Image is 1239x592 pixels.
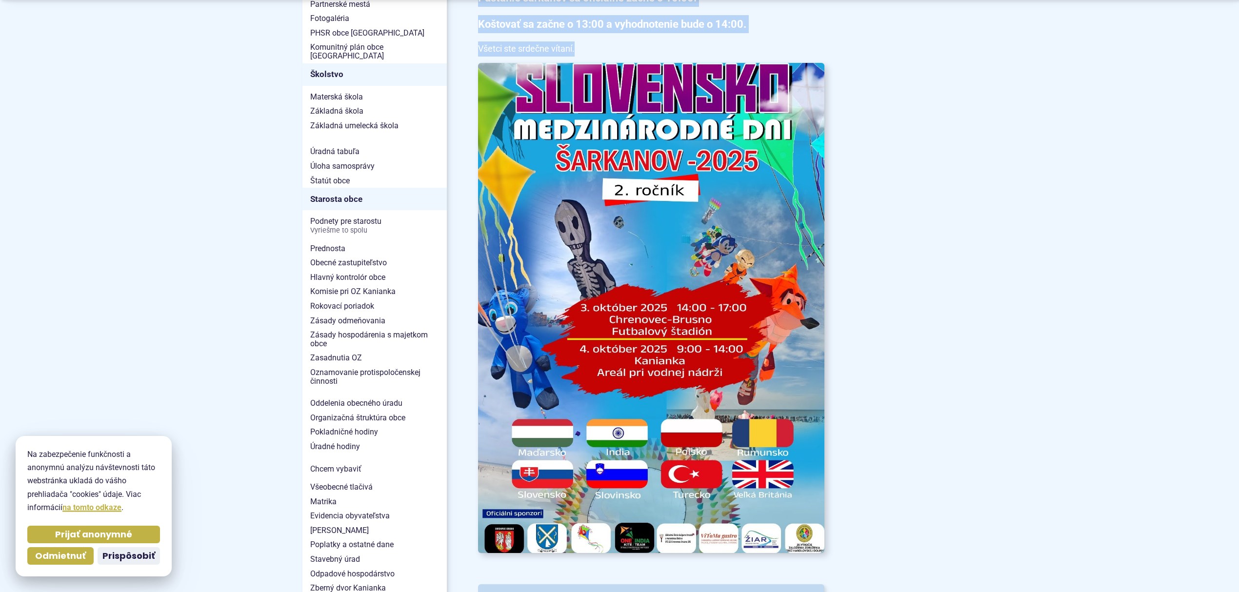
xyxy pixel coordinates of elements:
[302,439,447,454] a: Úradné hodiny
[478,41,824,57] p: Všetci ste srdečne vítaní.
[302,63,447,86] a: Školstvo
[302,90,447,104] a: Materská škola
[310,174,439,188] span: Štatút obce
[310,192,439,207] span: Starosta obce
[302,509,447,523] a: Evidencia obyvateľstva
[310,104,439,118] span: Základná škola
[302,523,447,538] a: [PERSON_NAME]
[302,284,447,299] a: Komisie pri OZ Kanianka
[302,241,447,256] a: Prednosta
[310,480,439,494] span: Všeobecné tlačivá
[302,552,447,567] a: Stavebný úrad
[310,411,439,425] span: Organizačná štruktúra obce
[310,227,439,235] span: Vyriešme to spolu
[310,26,439,40] span: PHSR obce [GEOGRAPHIC_DATA]
[302,26,447,40] a: PHSR obce [GEOGRAPHIC_DATA]
[310,144,439,159] span: Úradná tabuľa
[310,214,439,237] span: Podnety pre starostu
[461,39,842,577] img: Plagát - Slovensko medzinárodné dni šarkanov 2025
[302,11,447,26] a: Fotogaléria
[302,159,447,174] a: Úloha samosprávy
[310,159,439,174] span: Úloha samosprávy
[98,547,160,565] button: Prispôsobiť
[310,90,439,104] span: Materská škola
[310,462,439,476] span: Chcem vybaviť
[310,567,439,581] span: Odpadové hospodárstvo
[310,328,439,351] span: Zásady hospodárenia s majetkom obce
[102,551,155,562] span: Prispôsobiť
[27,547,94,565] button: Odmietnuť
[27,448,160,514] p: Na zabezpečenie funkčnosti a anonymnú analýzu návštevnosti táto webstránka ukladá do vášho prehli...
[310,40,439,63] span: Komunitný plán obce [GEOGRAPHIC_DATA]
[310,118,439,133] span: Základná umelecká škola
[302,351,447,365] a: Zasadnutia OZ
[35,551,86,562] span: Odmietnuť
[302,411,447,425] a: Organizačná štruktúra obce
[302,480,447,494] a: Všeobecné tlačivá
[310,351,439,365] span: Zasadnutia OZ
[310,365,439,388] span: Oznamovanie protispoločenskej činnosti
[302,188,447,210] a: Starosta obce
[302,328,447,351] a: Zásady hospodárenia s majetkom obce
[310,494,439,509] span: Matrika
[302,144,447,159] a: Úradná tabuľa
[302,104,447,118] a: Základná škola
[302,314,447,328] a: Zásady odmeňovania
[310,537,439,552] span: Poplatky a ostatné dane
[302,118,447,133] a: Základná umelecká škola
[302,40,447,63] a: Komunitný plán obce [GEOGRAPHIC_DATA]
[310,284,439,299] span: Komisie pri OZ Kanianka
[302,299,447,314] a: Rokovací poriadok
[310,509,439,523] span: Evidencia obyvateľstva
[310,299,439,314] span: Rokovací poriadok
[302,567,447,581] a: Odpadové hospodárstvo
[310,523,439,538] span: [PERSON_NAME]
[310,241,439,256] span: Prednosta
[55,529,132,540] span: Prijať anonymné
[302,214,447,237] a: Podnety pre starostuVyriešme to spolu
[310,314,439,328] span: Zásady odmeňovania
[302,425,447,439] a: Pokladničné hodiny
[302,537,447,552] a: Poplatky a ostatné dane
[310,270,439,285] span: Hlavný kontrolór obce
[302,270,447,285] a: Hlavný kontrolór obce
[310,256,439,270] span: Obecné zastupiteľstvo
[302,396,447,411] a: Oddelenia obecného úradu
[302,365,447,388] a: Oznamovanie protispoločenskej činnosti
[310,425,439,439] span: Pokladničné hodiny
[478,18,746,30] strong: Koštovať sa začne o 13:00 a vyhodnotenie bude o 14:00.
[62,503,121,512] a: na tomto odkaze
[310,67,439,82] span: Školstvo
[302,494,447,509] a: Matrika
[310,439,439,454] span: Úradné hodiny
[302,174,447,188] a: Štatút obce
[310,11,439,26] span: Fotogaléria
[310,396,439,411] span: Oddelenia obecného úradu
[302,256,447,270] a: Obecné zastupiteľstvo
[310,552,439,567] span: Stavebný úrad
[27,526,160,543] button: Prijať anonymné
[302,462,447,476] a: Chcem vybaviť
